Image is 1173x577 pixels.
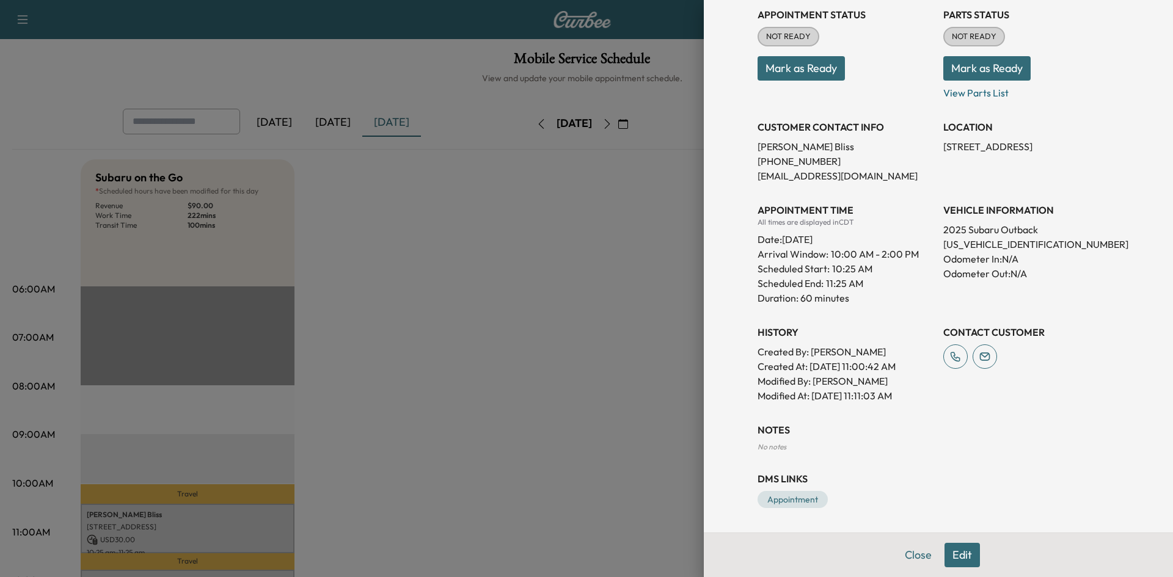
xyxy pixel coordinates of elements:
a: Appointment [758,491,828,508]
p: [US_VEHICLE_IDENTIFICATION_NUMBER] [943,237,1119,252]
div: No notes [758,442,1119,452]
p: Odometer In: N/A [943,252,1119,266]
div: All times are displayed in CDT [758,217,934,227]
p: 10:25 AM [832,261,872,276]
p: 11:25 AM [826,276,863,291]
p: Created At : [DATE] 11:00:42 AM [758,359,934,374]
p: [PHONE_NUMBER] [758,154,934,169]
p: Scheduled Start: [758,261,830,276]
p: Duration: 60 minutes [758,291,934,305]
h3: VEHICLE INFORMATION [943,203,1119,217]
p: 2025 Subaru Outback [943,222,1119,237]
p: Scheduled End: [758,276,824,291]
span: NOT READY [945,31,1004,43]
button: Close [897,543,940,567]
h3: Appointment Status [758,7,934,22]
span: NOT READY [759,31,818,43]
h3: Parts Status [943,7,1119,22]
p: Arrival Window: [758,247,934,261]
span: 10:00 AM - 2:00 PM [831,247,919,261]
h3: CUSTOMER CONTACT INFO [758,120,934,134]
p: View Parts List [943,81,1119,100]
p: [EMAIL_ADDRESS][DOMAIN_NAME] [758,169,934,183]
p: Created By : [PERSON_NAME] [758,344,934,359]
button: Mark as Ready [758,56,845,81]
div: Date: [DATE] [758,227,934,247]
h3: DMS Links [758,471,1119,486]
p: Modified By : [PERSON_NAME] [758,374,934,388]
p: Odometer Out: N/A [943,266,1119,281]
p: [STREET_ADDRESS] [943,139,1119,154]
h3: CONTACT CUSTOMER [943,325,1119,339]
p: [PERSON_NAME] Bliss [758,139,934,154]
h3: APPOINTMENT TIME [758,203,934,217]
button: Edit [945,543,980,567]
h3: History [758,325,934,339]
h3: NOTES [758,423,1119,437]
p: Modified At : [DATE] 11:11:03 AM [758,388,934,403]
button: Mark as Ready [943,56,1031,81]
h3: LOCATION [943,120,1119,134]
